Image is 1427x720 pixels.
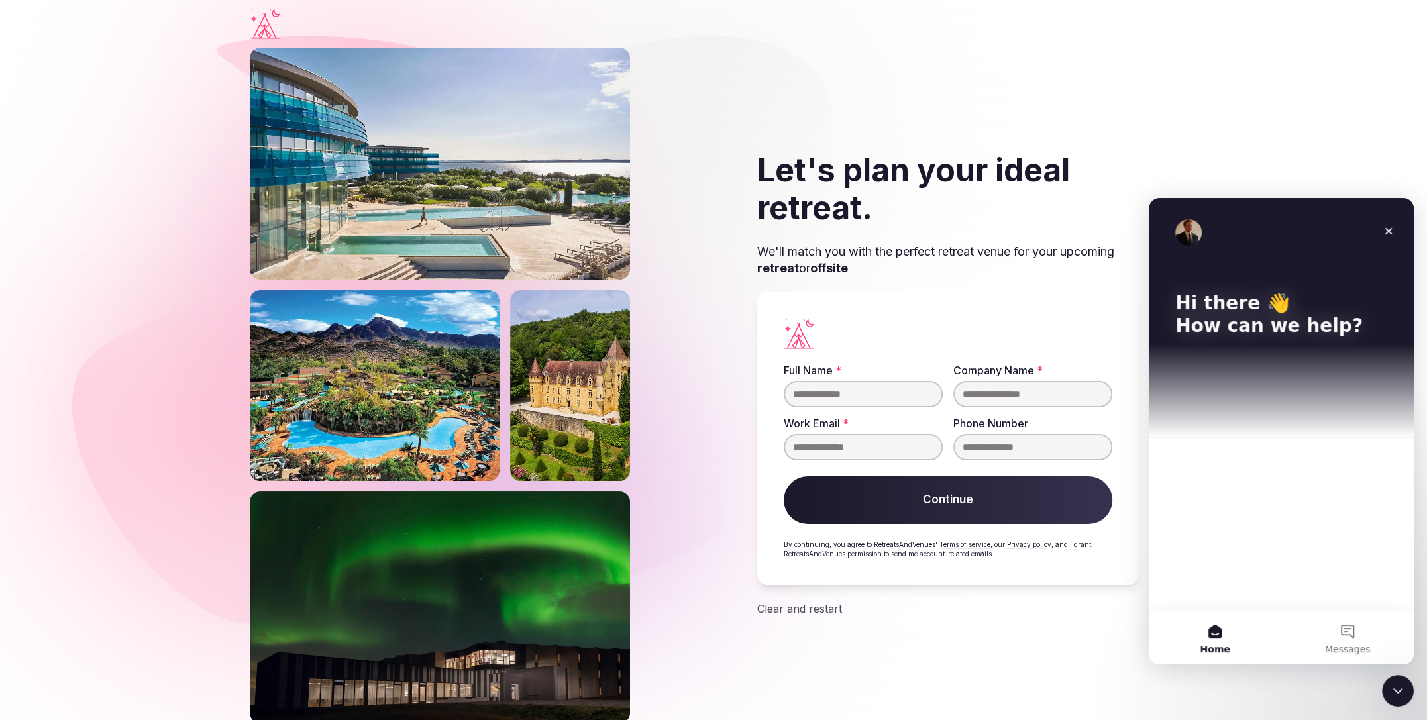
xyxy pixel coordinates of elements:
[784,476,1112,524] button: Continue
[784,365,943,376] label: Full Name
[953,365,1112,376] label: Company Name
[757,151,1139,227] h2: Let's plan your ideal retreat.
[757,601,1139,617] div: Clear and restart
[784,540,1112,558] p: By continuing, you agree to RetreatsAndVenues' , our , and I grant RetreatsAndVenues permission t...
[510,290,630,481] img: Castle on a slope
[250,9,280,39] a: Visit the homepage
[757,261,799,275] strong: retreat
[1149,198,1414,664] iframe: Intercom live chat
[250,48,630,280] img: Falkensteiner outdoor resort with pools
[1382,675,1414,707] iframe: Intercom live chat
[810,261,848,275] strong: offsite
[953,418,1112,429] label: Phone Number
[784,418,943,429] label: Work Email
[757,243,1139,276] p: We'll match you with the perfect retreat venue for your upcoming or
[939,540,990,548] a: Terms of service
[1007,540,1051,548] a: Privacy policy
[250,290,500,481] img: Phoenix river ranch resort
